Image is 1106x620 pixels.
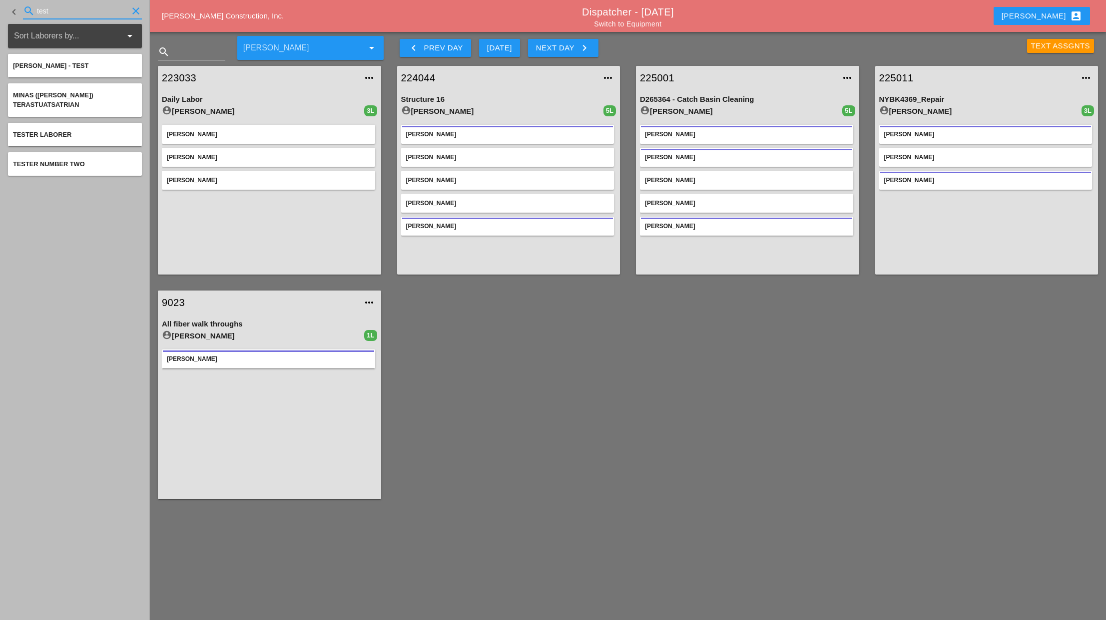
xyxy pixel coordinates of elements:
[401,70,596,85] a: 224044
[364,330,377,341] div: 1L
[363,297,375,309] i: more_horiz
[162,330,172,340] i: account_circle
[130,5,142,17] i: clear
[884,176,1088,185] div: [PERSON_NAME]
[994,7,1090,25] button: [PERSON_NAME]
[364,105,377,116] div: 3L
[401,105,603,117] div: [PERSON_NAME]
[1031,40,1091,52] div: Text Assgnts
[645,176,848,185] div: [PERSON_NAME]
[162,318,377,330] div: All fiber walk throughs
[8,6,20,18] i: keyboard_arrow_left
[879,70,1075,85] a: 225011
[406,199,609,208] div: [PERSON_NAME]
[879,94,1095,105] div: NYBK4369_Repair
[408,42,463,54] div: Prev Day
[406,130,609,139] div: [PERSON_NAME]
[645,153,848,162] div: [PERSON_NAME]
[408,42,420,54] i: keyboard_arrow_left
[879,105,889,115] i: account_circle
[162,94,377,105] div: Daily Labor
[158,46,170,58] i: search
[1082,105,1094,116] div: 3L
[582,6,674,17] a: Dispatcher - [DATE]
[162,11,284,20] a: [PERSON_NAME] Construction, Inc.
[879,105,1082,117] div: [PERSON_NAME]
[406,176,609,185] div: [PERSON_NAME]
[162,330,364,342] div: [PERSON_NAME]
[645,222,848,231] div: [PERSON_NAME]
[37,3,128,19] input: Search for laborer
[13,131,71,138] span: Tester Laborer
[528,39,598,57] button: Next Day
[1070,10,1082,22] i: account_box
[13,91,93,108] span: Minas ([PERSON_NAME]) Terastuatsatrian
[884,153,1088,162] div: [PERSON_NAME]
[1027,39,1095,53] button: Text Assgnts
[602,72,614,84] i: more_horiz
[167,153,370,162] div: [PERSON_NAME]
[406,222,609,231] div: [PERSON_NAME]
[366,42,378,54] i: arrow_drop_down
[841,72,853,84] i: more_horiz
[162,105,364,117] div: [PERSON_NAME]
[640,70,835,85] a: 225001
[594,20,661,28] a: Switch to Equipment
[603,105,616,116] div: 5L
[13,160,85,168] span: Tester Number Two
[162,105,172,115] i: account_circle
[640,105,842,117] div: [PERSON_NAME]
[1002,10,1082,22] div: [PERSON_NAME]
[167,130,370,139] div: [PERSON_NAME]
[13,62,88,69] span: [PERSON_NAME] - TEST
[406,153,609,162] div: [PERSON_NAME]
[640,94,855,105] div: D265364 - Catch Basin Cleaning
[640,105,650,115] i: account_circle
[363,72,375,84] i: more_horiz
[167,354,370,363] div: [PERSON_NAME]
[167,176,370,185] div: [PERSON_NAME]
[162,70,357,85] a: 223033
[536,42,590,54] div: Next Day
[578,42,590,54] i: keyboard_arrow_right
[645,199,848,208] div: [PERSON_NAME]
[645,130,848,139] div: [PERSON_NAME]
[1080,72,1092,84] i: more_horiz
[401,105,411,115] i: account_circle
[884,130,1088,139] div: [PERSON_NAME]
[487,42,512,54] div: [DATE]
[479,39,520,57] button: [DATE]
[162,295,357,310] a: 9023
[124,30,136,42] i: arrow_drop_down
[23,5,35,17] i: search
[401,94,616,105] div: Structure 16
[400,39,471,57] button: Prev Day
[842,105,855,116] div: 5L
